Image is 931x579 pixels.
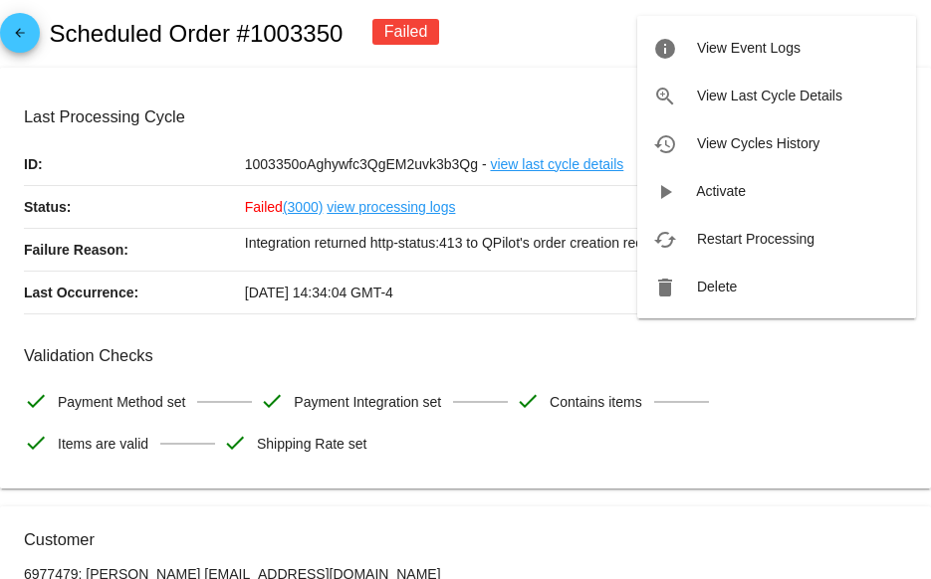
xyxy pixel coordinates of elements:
span: Activate [696,183,746,199]
mat-icon: cached [653,228,677,252]
span: View Event Logs [697,40,801,56]
mat-icon: delete [653,276,677,299]
mat-icon: info [653,37,677,61]
mat-icon: play_arrow [653,180,677,204]
mat-icon: history [653,132,677,156]
span: Restart Processing [697,231,815,247]
span: Delete [697,279,737,294]
span: View Last Cycle Details [697,88,842,103]
span: View Cycles History [697,135,819,151]
mat-icon: zoom_in [653,85,677,108]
